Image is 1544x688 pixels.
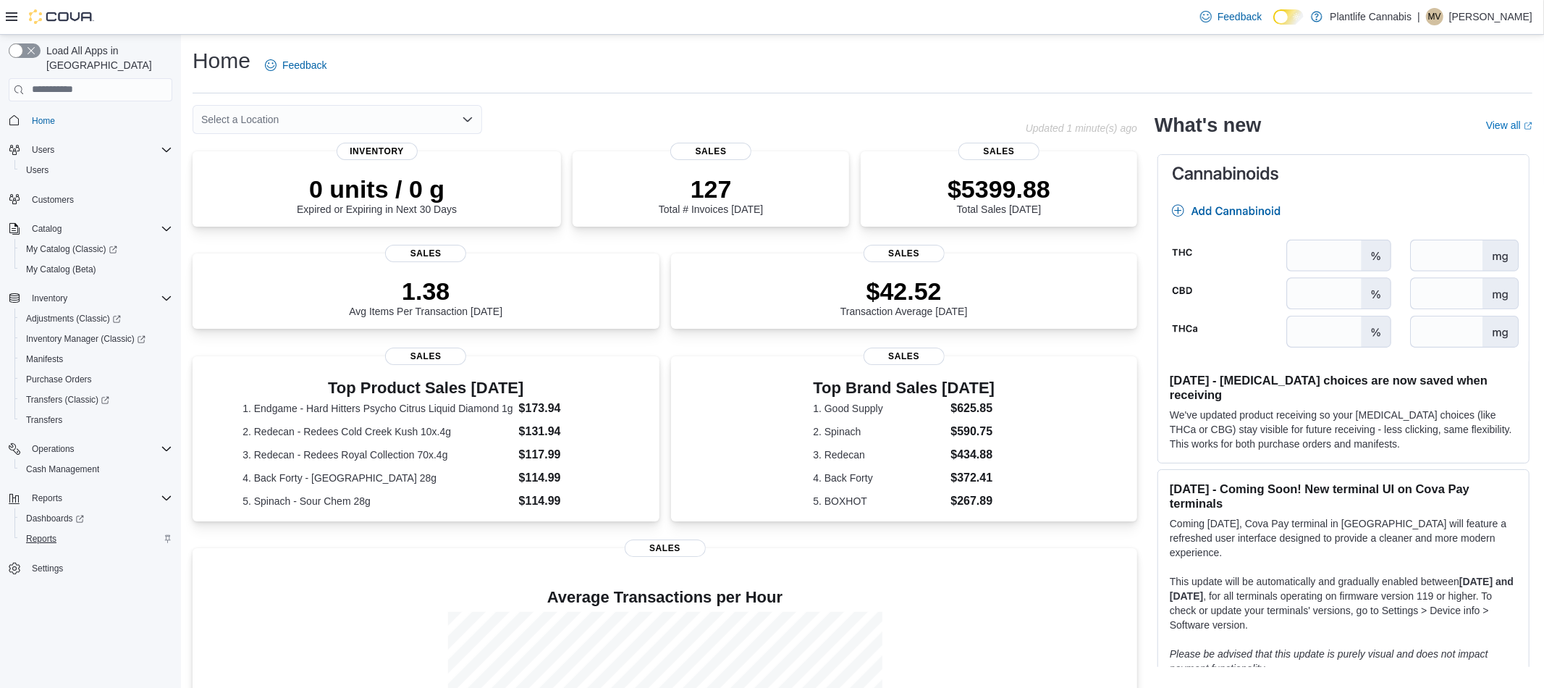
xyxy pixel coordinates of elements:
[32,115,55,127] span: Home
[1170,516,1517,560] p: Coming [DATE], Cova Pay terminal in [GEOGRAPHIC_DATA] will feature a refreshed user interface des...
[349,277,502,317] div: Avg Items Per Transaction [DATE]
[20,351,172,368] span: Manifests
[14,239,178,259] a: My Catalog (Classic)
[1170,408,1517,451] p: We've updated product receiving so your [MEDICAL_DATA] choices (like THCa or CBG) stay visible fo...
[26,353,63,365] span: Manifests
[3,439,178,459] button: Operations
[26,513,84,524] span: Dashboards
[813,424,945,439] dt: 2. Spinach
[26,191,80,209] a: Customers
[3,189,178,210] button: Customers
[1170,574,1517,632] p: This update will be automatically and gradually enabled between , for all terminals operating on ...
[813,448,945,462] dt: 3. Redecan
[20,261,172,278] span: My Catalog (Beta)
[32,194,74,206] span: Customers
[26,374,92,385] span: Purchase Orders
[813,401,945,416] dt: 1. Good Supply
[32,293,67,304] span: Inventory
[20,371,98,388] a: Purchase Orders
[1428,8,1441,25] span: MV
[14,390,178,410] a: Transfers (Classic)
[26,141,172,159] span: Users
[242,379,609,397] h3: Top Product Sales [DATE]
[625,540,706,557] span: Sales
[1486,119,1532,131] a: View allExternal link
[14,410,178,430] button: Transfers
[14,508,178,529] a: Dashboards
[242,448,513,462] dt: 3. Redecan - Redees Royal Collection 70x.4g
[3,140,178,160] button: Users
[20,411,68,429] a: Transfers
[519,423,609,440] dd: $131.94
[950,492,995,510] dd: $267.89
[385,245,466,262] span: Sales
[20,411,172,429] span: Transfers
[950,423,995,440] dd: $590.75
[1330,8,1412,25] p: Plantlife Cannabis
[1449,8,1532,25] p: [PERSON_NAME]
[32,563,63,574] span: Settings
[1218,9,1262,24] span: Feedback
[193,46,250,75] h1: Home
[14,329,178,349] a: Inventory Manager (Classic)
[26,313,121,324] span: Adjustments (Classic)
[20,161,54,179] a: Users
[950,400,995,417] dd: $625.85
[3,288,178,309] button: Inventory
[26,533,56,545] span: Reports
[948,175,1050,204] p: $5399.88
[14,529,178,549] button: Reports
[20,530,172,548] span: Reports
[26,290,73,307] button: Inventory
[20,510,90,527] a: Dashboards
[204,589,1126,606] h4: Average Transactions per Hour
[385,348,466,365] span: Sales
[1170,373,1517,402] h3: [DATE] - [MEDICAL_DATA] choices are now saved when receiving
[659,175,763,215] div: Total # Invoices [DATE]
[1170,648,1488,674] em: Please be advised that this update is purely visual and does not impact payment functionality.
[3,219,178,239] button: Catalog
[20,310,172,327] span: Adjustments (Classic)
[20,461,172,478] span: Cash Management
[26,560,69,577] a: Settings
[14,459,178,479] button: Cash Management
[813,471,945,485] dt: 4. Back Forty
[349,277,502,306] p: 1.38
[1155,114,1261,137] h2: What's new
[813,494,945,508] dt: 5. BOXHOT
[1194,2,1267,31] a: Feedback
[519,492,609,510] dd: $114.99
[1273,9,1304,25] input: Dark Mode
[242,401,513,416] dt: 1. Endgame - Hard Hitters Psycho Citrus Liquid Diamond 1g
[26,264,96,275] span: My Catalog (Beta)
[20,161,172,179] span: Users
[26,290,172,307] span: Inventory
[659,175,763,204] p: 127
[840,277,968,306] p: $42.52
[1426,8,1443,25] div: Michael Vincent
[3,558,178,579] button: Settings
[1417,8,1420,25] p: |
[519,469,609,487] dd: $114.99
[32,492,62,504] span: Reports
[26,463,99,475] span: Cash Management
[1524,122,1532,130] svg: External link
[26,490,68,507] button: Reports
[41,43,172,72] span: Load All Apps in [GEOGRAPHIC_DATA]
[1170,482,1517,511] h3: [DATE] - Coming Soon! New terminal UI on Cova Pay terminals
[14,160,178,180] button: Users
[948,175,1050,215] div: Total Sales [DATE]
[259,51,332,80] a: Feedback
[32,144,54,156] span: Users
[26,112,61,130] a: Home
[14,349,178,369] button: Manifests
[14,309,178,329] a: Adjustments (Classic)
[26,243,117,255] span: My Catalog (Classic)
[14,259,178,280] button: My Catalog (Beta)
[20,391,115,408] a: Transfers (Classic)
[20,310,127,327] a: Adjustments (Classic)
[670,143,751,160] span: Sales
[242,471,513,485] dt: 4. Back Forty - [GEOGRAPHIC_DATA] 28g
[297,175,457,215] div: Expired or Expiring in Next 30 Days
[20,330,172,348] span: Inventory Manager (Classic)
